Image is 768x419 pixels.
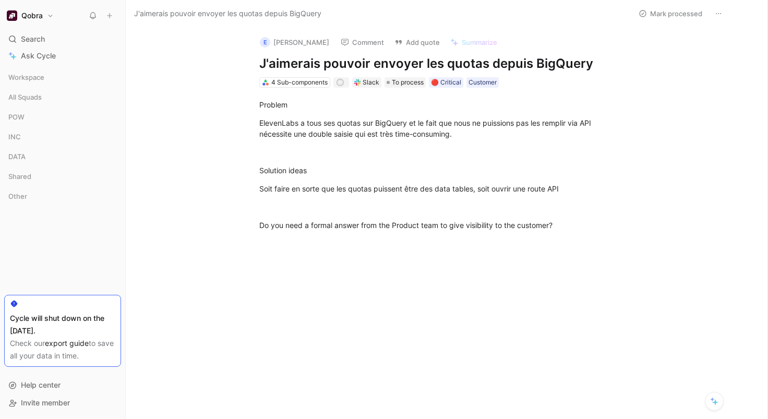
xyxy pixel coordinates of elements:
button: Summarize [446,35,502,50]
div: ElevenLabs a tous ses quotas sur BigQuery et le fait que nous ne puissions pas les remplir via AP... [259,117,620,139]
div: Workspace [4,69,121,85]
span: Help center [21,380,61,389]
div: To process [385,77,426,88]
span: Search [21,33,45,45]
span: Other [8,191,27,201]
h1: Qobra [21,11,43,20]
div: INC [4,129,121,148]
div: 4 Sub-components [271,77,328,88]
div: Shared [4,169,121,187]
div: 🔴 Critical [431,77,461,88]
span: Shared [8,171,31,182]
span: All Squads [8,92,42,102]
button: Mark processed [634,6,707,21]
span: DATA [8,151,26,162]
div: Other [4,188,121,207]
div: All Squads [4,89,121,108]
span: POW [8,112,25,122]
div: Check our to save all your data in time. [10,337,115,362]
div: All Squads [4,89,121,105]
button: QobraQobra [4,8,56,23]
div: INC [4,129,121,145]
a: export guide [45,339,89,348]
h1: J'aimerais pouvoir envoyer les quotas depuis BigQuery [259,55,620,72]
div: Other [4,188,121,204]
div: DATA [4,149,121,167]
div: Search [4,31,121,47]
div: Invite member [4,395,121,411]
div: POW [4,109,121,125]
span: INC [8,131,21,142]
span: Ask Cycle [21,50,56,62]
img: Qobra [7,10,17,21]
div: Customer [469,77,497,88]
div: E [260,37,270,47]
div: Help center [4,377,121,393]
span: Summarize [462,38,497,47]
span: To process [392,77,424,88]
div: DATA [4,149,121,164]
button: Comment [336,35,389,50]
div: Slack [363,77,379,88]
span: Workspace [8,72,44,82]
button: E[PERSON_NAME] [255,34,334,50]
div: m [337,79,343,85]
span: Invite member [21,398,70,407]
a: Ask Cycle [4,48,121,64]
div: Cycle will shut down on the [DATE]. [10,312,115,337]
div: Problem [259,99,620,110]
button: Add quote [390,35,445,50]
div: Do you need a formal answer from the Product team to give visibility to the customer? [259,220,620,231]
div: Solution ideas [259,165,620,176]
div: POW [4,109,121,128]
span: J'aimerais pouvoir envoyer les quotas depuis BigQuery [134,7,321,20]
div: Shared [4,169,121,184]
div: Soit faire en sorte que les quotas puissent être des data tables, soit ouvrir une route API [259,183,620,194]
